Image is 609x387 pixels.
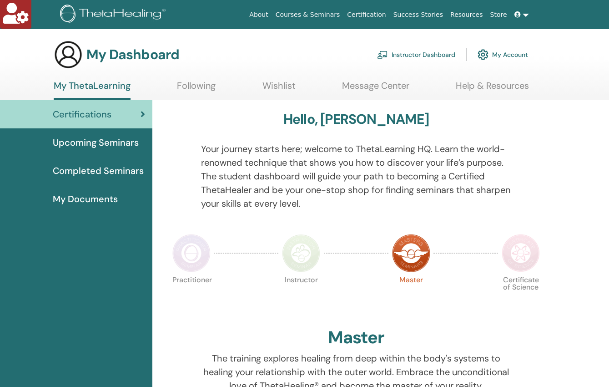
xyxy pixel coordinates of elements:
a: Resources [447,6,487,23]
h2: Master [328,327,384,348]
p: Your journey starts here; welcome to ThetaLearning HQ. Learn the world-renowned technique that sh... [201,142,511,210]
img: cog.svg [478,47,488,62]
span: My Documents [53,192,118,206]
p: Master [392,276,430,315]
p: Certificate of Science [502,276,540,315]
img: Master [392,234,430,272]
img: generic-user-icon.jpg [54,40,83,69]
img: Practitioner [172,234,211,272]
span: Completed Seminars [53,164,144,178]
a: Help & Resources [456,80,529,98]
a: Courses & Seminars [272,6,344,23]
a: About [246,6,272,23]
a: My ThetaLearning [54,80,131,100]
span: Upcoming Seminars [53,136,139,149]
span: Certifications [53,107,111,121]
a: Store [487,6,511,23]
h3: Hello, [PERSON_NAME] [283,111,429,127]
p: Practitioner [172,276,211,315]
a: Message Center [342,80,409,98]
a: My Account [478,45,528,65]
a: Following [177,80,216,98]
img: Instructor [282,234,320,272]
a: Wishlist [262,80,296,98]
img: Certificate of Science [502,234,540,272]
a: Instructor Dashboard [377,45,455,65]
p: Instructor [282,276,320,315]
a: Success Stories [390,6,447,23]
img: logo.png [60,5,169,25]
img: chalkboard-teacher.svg [377,51,388,59]
h3: My Dashboard [86,46,179,63]
a: Certification [343,6,389,23]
